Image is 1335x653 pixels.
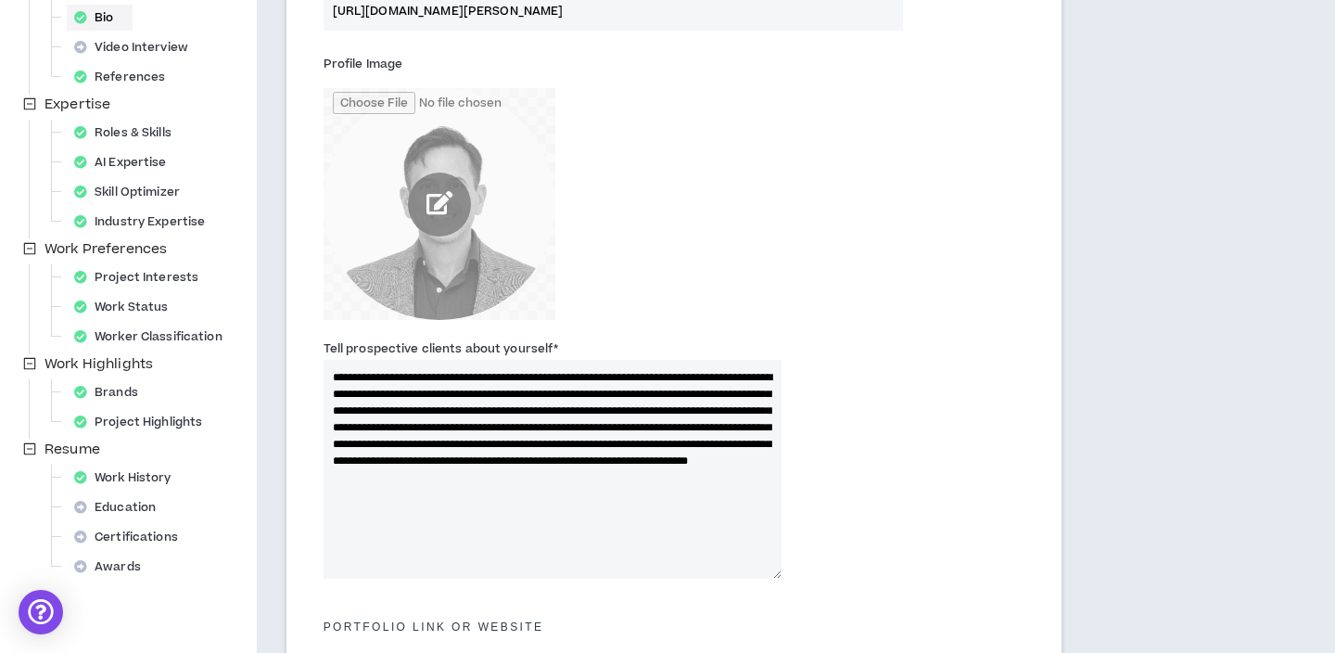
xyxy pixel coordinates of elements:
div: Roles & Skills [67,120,190,146]
span: Work Preferences [41,238,171,261]
label: Tell prospective clients about yourself [324,334,559,364]
div: Project Interests [67,264,217,290]
span: minus-square [23,357,36,370]
span: minus-square [23,242,36,255]
div: Awards [67,554,159,580]
label: Profile Image [324,49,403,79]
div: Worker Classification [67,324,241,350]
span: Resume [41,439,104,461]
span: Work Highlights [41,353,157,376]
div: Bio [67,5,133,31]
div: Skill Optimizer [67,179,198,205]
span: minus-square [23,442,36,455]
div: AI Expertise [67,149,185,175]
div: Industry Expertise [67,209,223,235]
span: Expertise [44,95,110,114]
h5: Portfolio Link or Website [310,621,1038,634]
div: Project Highlights [67,409,221,435]
span: Work Highlights [44,354,153,374]
span: Resume [44,440,100,459]
span: minus-square [23,97,36,110]
div: Video Interview [67,34,207,60]
div: Education [67,494,174,520]
div: Open Intercom Messenger [19,590,63,634]
div: Work History [67,465,190,491]
div: Work Status [67,294,186,320]
div: Brands [67,379,157,405]
div: References [67,64,184,90]
span: Work Preferences [44,239,167,259]
span: Expertise [41,94,114,116]
div: Certifications [67,524,197,550]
